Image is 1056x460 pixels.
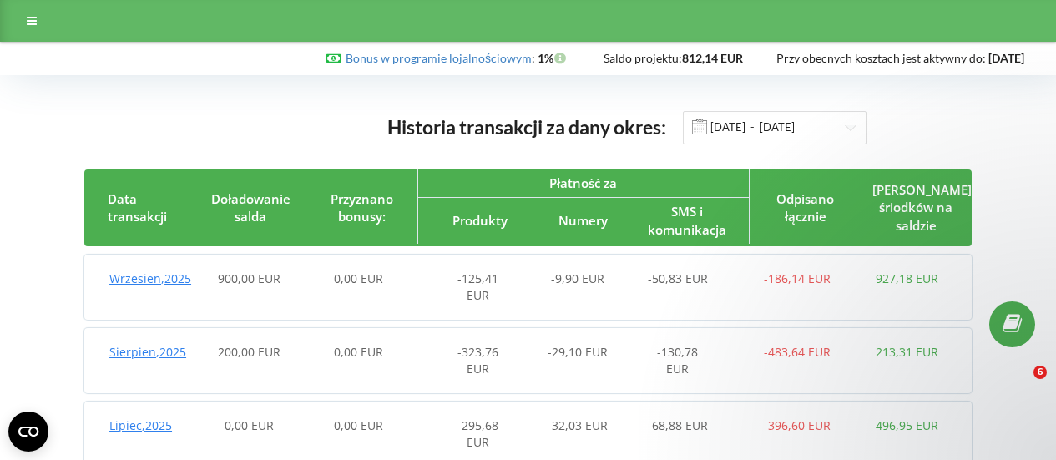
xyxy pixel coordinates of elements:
[1033,366,1047,379] span: 6
[452,212,508,229] span: Produkty
[648,417,708,433] span: -68,88 EUR
[346,51,535,65] span: :
[551,270,604,286] span: -9,90 EUR
[558,212,608,229] span: Numery
[346,51,532,65] a: Bonus w programie lojalnościowym
[538,51,570,65] strong: 1%
[548,417,608,433] span: -32,03 EUR
[331,190,393,225] span: Przyznano bonusy:
[457,270,498,303] span: -125,41 EUR
[648,270,708,286] span: -50,83 EUR
[548,344,608,360] span: -29,10 EUR
[334,344,383,360] span: 0,00 EUR
[218,344,280,360] span: 200,00 EUR
[872,181,972,234] span: [PERSON_NAME] śriodków na saldzie
[604,51,682,65] span: Saldo projektu:
[682,51,743,65] strong: 812,14 EUR
[999,366,1039,406] iframe: Intercom live chat
[657,344,698,377] span: -130,78 EUR
[8,412,48,452] button: Open CMP widget
[457,417,498,450] span: -295,68 EUR
[764,417,831,433] span: -396,60 EUR
[109,344,186,360] span: Sierpien , 2025
[109,417,172,433] span: Lipiec , 2025
[988,51,1024,65] strong: [DATE]
[334,417,383,433] span: 0,00 EUR
[648,203,726,237] span: SMS i komunikacja
[549,174,617,191] span: Płatność za
[387,115,666,139] span: Historia transakcji za dany okres:
[876,417,938,433] span: 496,95 EUR
[211,190,291,225] span: Doładowanie salda
[109,270,191,286] span: Wrzesien , 2025
[225,417,274,433] span: 0,00 EUR
[776,190,834,225] span: Odpisano łącznie
[334,270,383,286] span: 0,00 EUR
[457,344,498,377] span: -323,76 EUR
[108,190,167,225] span: Data transakcji
[776,51,986,65] span: Przy obecnych kosztach jest aktywny do:
[218,270,280,286] span: 900,00 EUR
